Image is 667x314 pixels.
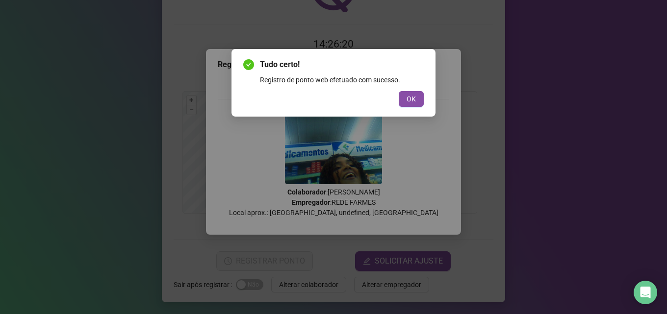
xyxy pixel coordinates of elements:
div: Open Intercom Messenger [634,281,657,304]
button: OK [399,91,424,107]
span: check-circle [243,59,254,70]
span: Tudo certo! [260,59,424,71]
div: Registro de ponto web efetuado com sucesso. [260,74,424,85]
span: OK [407,94,416,104]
